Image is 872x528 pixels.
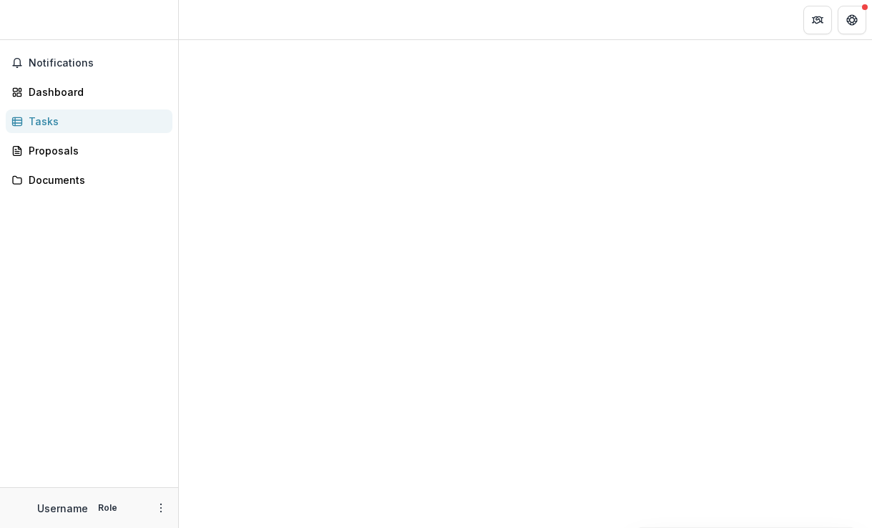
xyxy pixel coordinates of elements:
button: Notifications [6,52,172,74]
a: Dashboard [6,80,172,104]
div: Dashboard [29,84,161,99]
p: Username [37,501,88,516]
div: Documents [29,172,161,187]
button: More [152,499,170,517]
div: Tasks [29,114,161,129]
a: Documents [6,168,172,192]
button: Partners [803,6,832,34]
span: Notifications [29,57,167,69]
p: Role [94,502,122,514]
div: Proposals [29,143,161,158]
a: Tasks [6,109,172,133]
button: Get Help [838,6,866,34]
a: Proposals [6,139,172,162]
